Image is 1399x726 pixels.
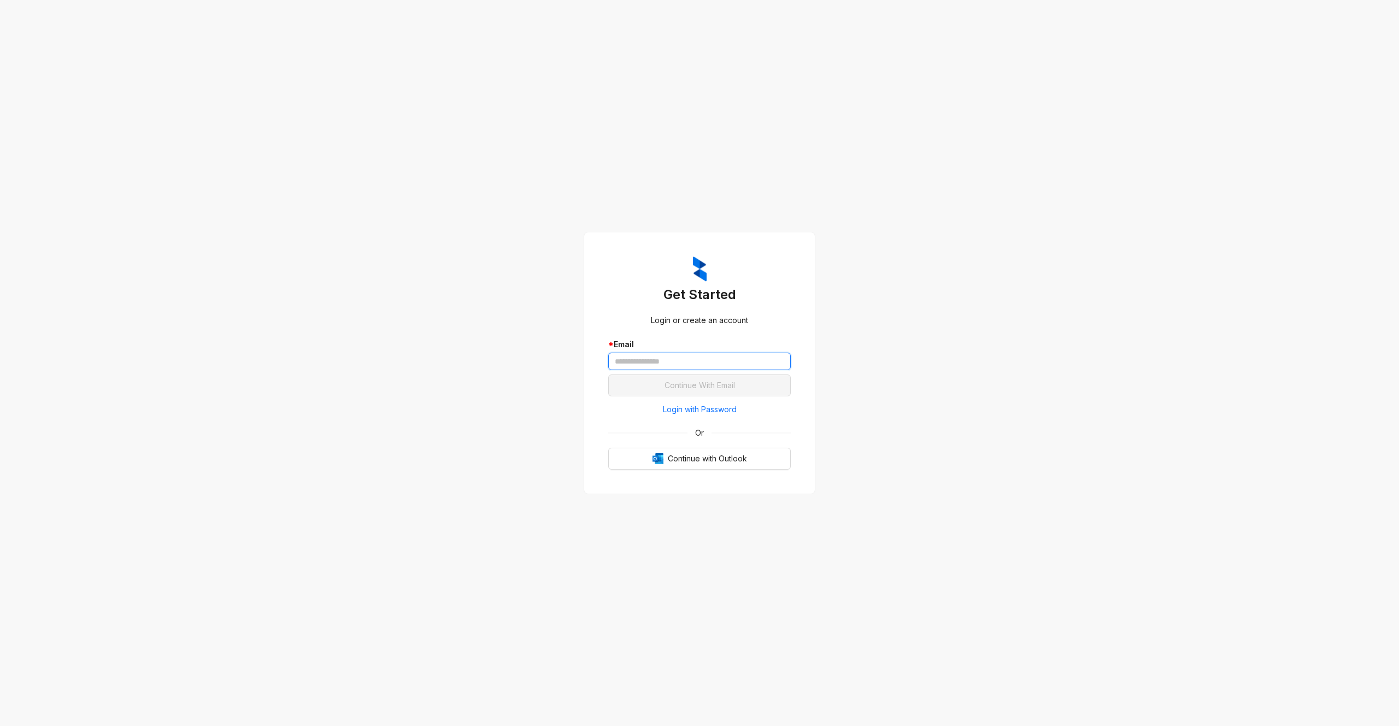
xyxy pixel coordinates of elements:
[608,448,791,470] button: OutlookContinue with Outlook
[608,338,791,350] div: Email
[663,403,737,415] span: Login with Password
[668,453,747,465] span: Continue with Outlook
[687,427,712,439] span: Or
[693,256,707,282] img: ZumaIcon
[608,314,791,326] div: Login or create an account
[608,286,791,303] h3: Get Started
[608,401,791,418] button: Login with Password
[608,374,791,396] button: Continue With Email
[653,453,663,464] img: Outlook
